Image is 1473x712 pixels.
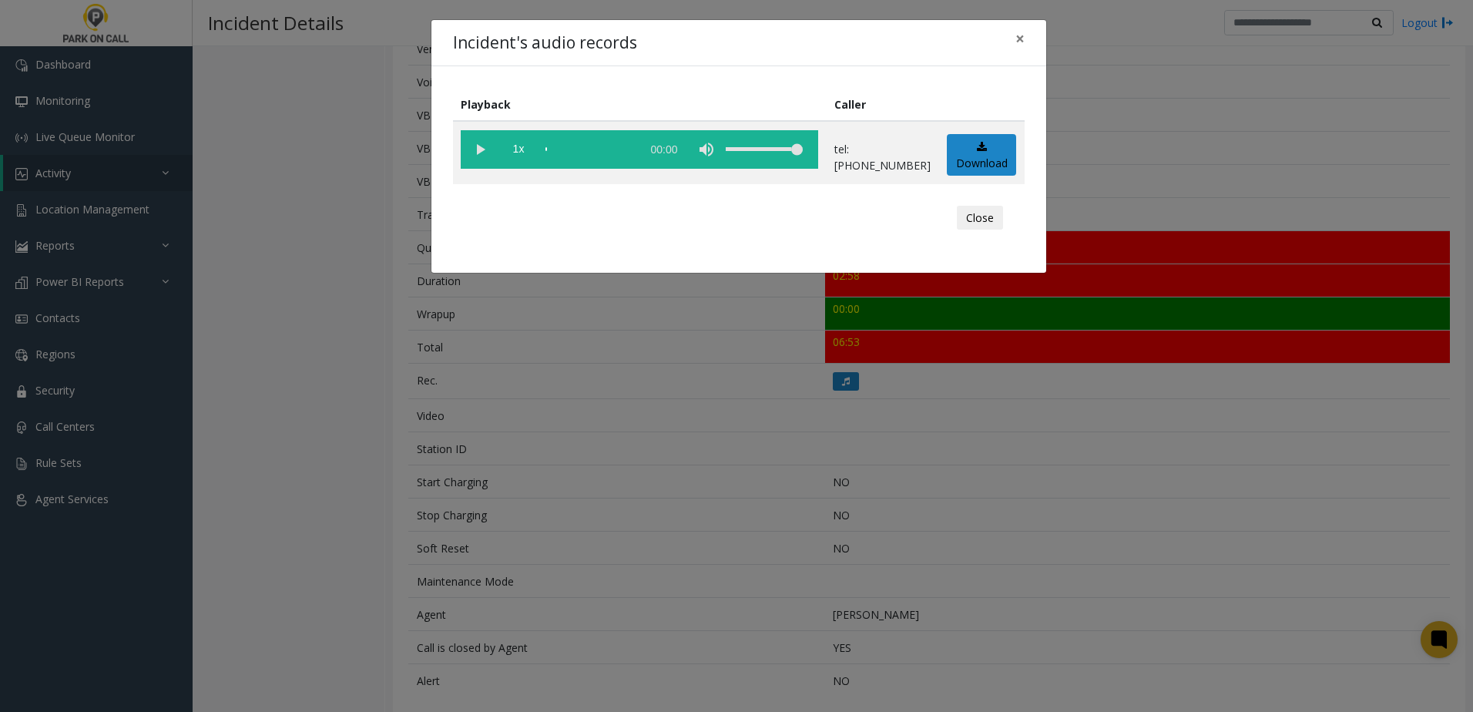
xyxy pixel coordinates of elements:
div: volume level [726,130,803,169]
a: Download [947,134,1016,176]
div: scrub bar [545,130,633,169]
span: playback speed button [499,130,538,169]
h4: Incident's audio records [453,31,637,55]
p: tel:[PHONE_NUMBER] [834,141,931,173]
th: Caller [827,88,939,121]
th: Playback [453,88,827,121]
button: Close [957,206,1003,230]
button: Close [1005,20,1035,58]
span: × [1015,28,1025,49]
